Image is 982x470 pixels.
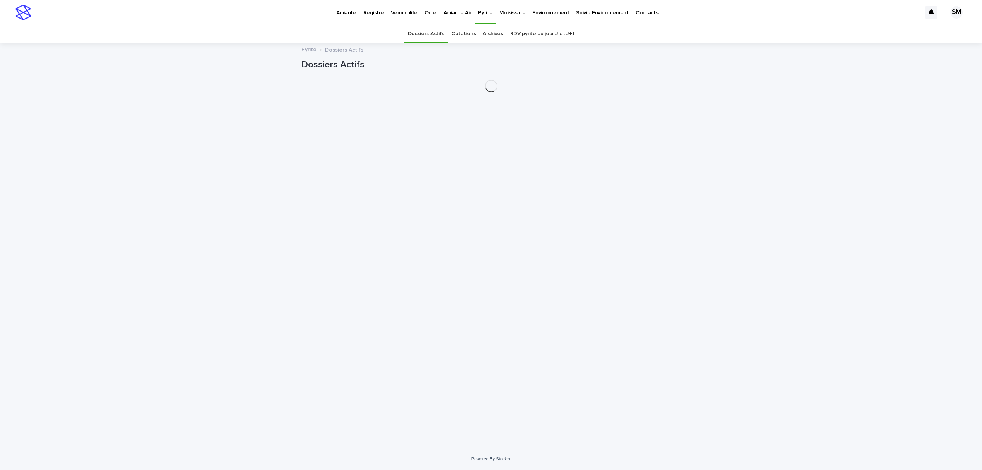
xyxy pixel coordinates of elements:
a: Pyrite [301,45,316,53]
p: Dossiers Actifs [325,45,363,53]
a: Dossiers Actifs [408,25,444,43]
h1: Dossiers Actifs [301,59,681,71]
a: Powered By Stacker [471,456,511,461]
div: SM [950,6,963,19]
a: Archives [483,25,503,43]
a: Cotations [451,25,476,43]
img: stacker-logo-s-only.png [15,5,31,20]
a: RDV pyrite du jour J et J+1 [510,25,574,43]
